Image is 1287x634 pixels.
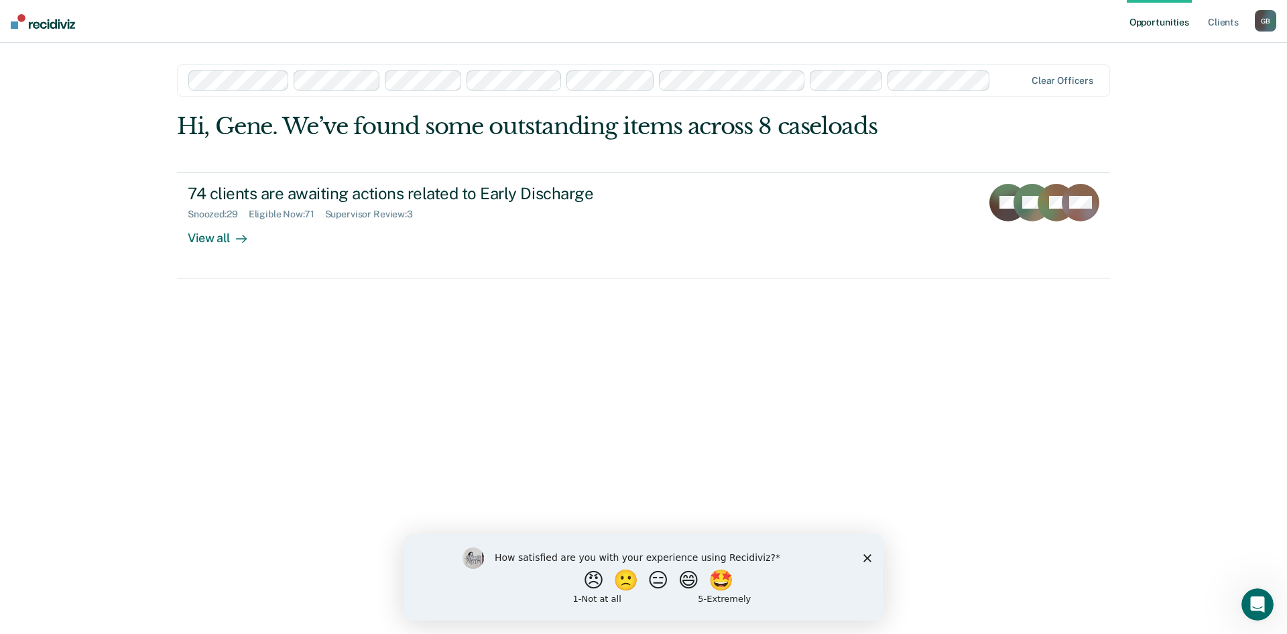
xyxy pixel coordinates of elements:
div: Clear officers [1032,75,1093,87]
div: 74 clients are awaiting actions related to Early Discharge [188,184,658,203]
div: Supervisor Review : 3 [325,209,424,220]
div: Snoozed : 29 [188,209,249,220]
div: Hi, Gene. We’ve found some outstanding items across 8 caseloads [177,113,924,140]
div: Eligible Now : 71 [249,209,325,220]
iframe: Intercom live chat [1241,588,1274,621]
div: View all [188,219,263,246]
iframe: Survey by Kim from Recidiviz [404,534,883,621]
div: G B [1255,10,1276,32]
button: GB [1255,10,1276,32]
img: Recidiviz [11,14,75,29]
a: 74 clients are awaiting actions related to Early DischargeSnoozed:29Eligible Now:71Supervisor Rev... [177,172,1110,278]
